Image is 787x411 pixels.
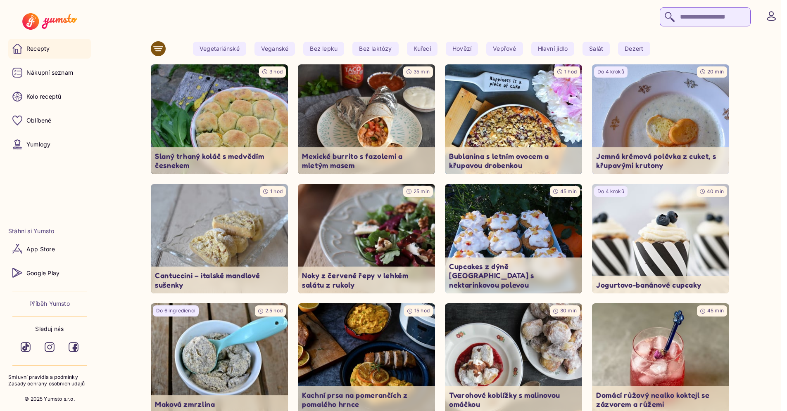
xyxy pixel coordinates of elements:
[303,42,344,56] yumsto-tag: Bez lepku
[583,42,610,56] yumsto-tag: Salát
[151,64,288,174] img: undefined
[302,390,431,409] p: Kachní prsa na pomerančích z pomalého hrnce
[26,116,52,125] p: Oblíbené
[156,307,195,314] p: Do 6 ingrediencí
[26,245,55,253] p: App Store
[8,39,91,59] a: Recepty
[298,64,435,174] a: undefined35 minMexické burrito s fazolemi a mletým masem
[707,307,724,314] span: 45 min
[596,151,725,170] p: Jemná krémová polévka z cuket, s křupavými krutony
[592,64,729,174] img: undefined
[449,151,578,170] p: Bublanina s letním ovocem a křupavou drobenkou
[8,239,91,259] a: App Store
[596,390,725,409] p: Domácí růžový nealko koktejl se zázvorem a růžemi
[302,271,431,289] p: Noky z červené řepy v lehkém salátu z rukoly
[298,64,435,174] img: undefined
[155,151,284,170] p: Slaný trhaný koláč s medvědím česnekem
[298,184,435,294] img: undefined
[445,184,582,294] a: undefined45 minCupcakes z dýně [GEOGRAPHIC_DATA] s nektarinkovou polevou
[22,13,76,30] img: Yumsto logo
[414,68,430,75] span: 35 min
[592,64,729,174] a: undefinedDo 4 kroků20 minJemná krémová polévka z cuket, s křupavými krutony
[26,269,59,277] p: Google Play
[564,68,577,75] span: 1 hod
[486,42,523,56] yumsto-tag: Vepřové
[8,135,91,154] a: Yumlogy
[8,380,91,387] a: Zásady ochrany osobních údajů
[8,87,91,106] a: Kolo receptů
[707,68,724,75] span: 20 min
[414,307,430,314] span: 15 hod
[445,64,582,174] a: undefined1 hodBublanina s letním ovocem a křupavou drobenkou
[618,42,650,56] yumsto-tag: Dezert
[26,68,73,77] p: Nákupní seznam
[531,42,575,56] yumsto-tag: Hlavní jídlo
[193,42,246,56] yumsto-tag: Vegetariánské
[8,111,91,130] a: Oblíbené
[592,184,729,294] a: undefinedDo 4 kroků40 minJogurtovo-banánové cupcaky
[560,307,577,314] span: 30 min
[8,63,91,83] a: Nákupní seznam
[449,390,578,409] p: Tvarohové koblížky s malinovou omáčkou
[414,188,430,194] span: 25 min
[151,64,288,174] a: undefined3 hodSlaný trhaný koláč s medvědím česnekem
[8,227,91,235] li: Stáhni si Yumsto
[155,399,284,409] p: Maková zmrzlina
[407,42,437,56] yumsto-tag: Kuřecí
[8,263,91,283] a: Google Play
[270,188,283,194] span: 1 hod
[24,396,75,403] p: © 2025 Yumsto s.r.o.
[29,300,70,308] a: Příběh Yumsto
[26,45,50,53] p: Recepty
[597,68,624,76] p: Do 4 kroků
[265,307,283,314] span: 2.5 hod
[26,92,62,101] p: Kolo receptů
[269,68,283,75] span: 3 hod
[155,271,284,289] p: Cantuccini – italské mandlové sušenky
[596,280,725,290] p: Jogurtovo-banánové cupcaky
[445,64,582,174] img: undefined
[445,184,582,294] img: undefined
[26,140,50,149] p: Yumlogy
[592,184,729,294] img: undefined
[8,374,91,381] a: Smluvní pravidla a podmínky
[302,151,431,170] p: Mexické burrito s fazolemi a mletým masem
[151,184,288,294] img: undefined
[254,42,295,56] yumsto-tag: Veganské
[560,188,577,194] span: 45 min
[352,42,398,56] yumsto-tag: Bez laktózy
[446,42,478,56] yumsto-tag: Hovězí
[707,188,724,194] span: 40 min
[35,325,64,333] p: Sleduj nás
[449,262,578,290] p: Cupcakes z dýně [GEOGRAPHIC_DATA] s nektarinkovou polevou
[597,188,624,195] p: Do 4 kroků
[151,184,288,294] a: undefined1 hodCantuccini – italské mandlové sušenky
[298,184,435,294] a: undefined25 minNoky z červené řepy v lehkém salátu z rukoly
